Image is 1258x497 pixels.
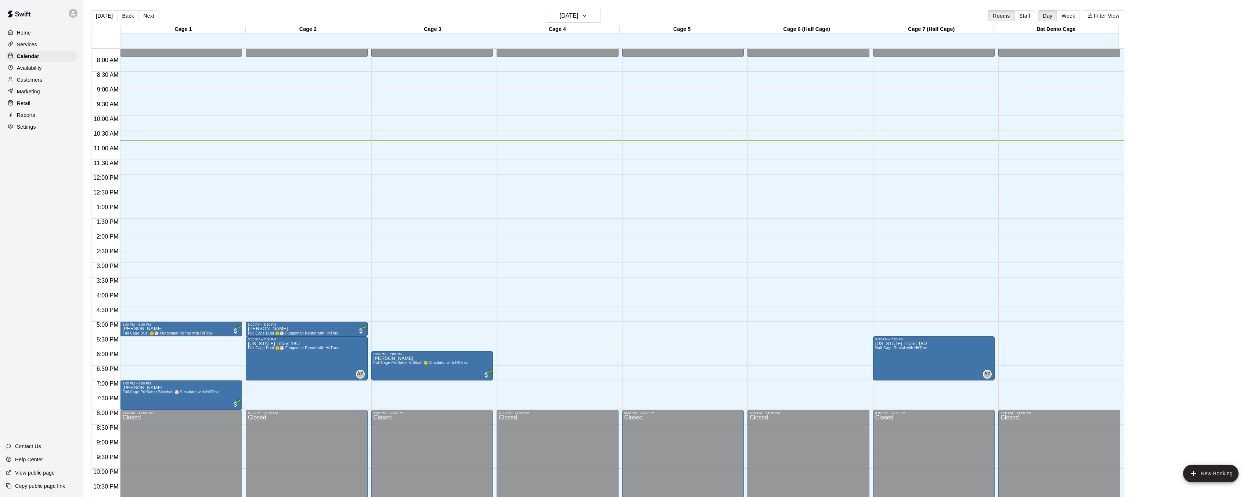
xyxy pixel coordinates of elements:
[92,160,120,166] span: 11:30 AM
[248,411,365,415] div: 8:00 PM – 11:59 PM
[15,469,55,476] p: View public page
[6,27,77,38] a: Home
[232,327,239,335] span: All customers have paid
[875,346,927,350] span: Half Cage Rental with HitTrax
[994,26,1118,33] div: Bat Demo Cage
[91,10,118,21] button: [DATE]
[95,248,120,254] span: 2:30 PM
[620,26,744,33] div: Cage 5
[95,219,120,225] span: 1:30 PM
[248,331,338,335] span: Full Cage Dual 🥎⚾ Fungoman Rental with HitTrax
[95,439,120,446] span: 9:00 PM
[6,51,77,62] a: Calendar
[95,366,120,372] span: 6:30 PM
[17,64,42,72] p: Availability
[750,411,867,415] div: 8:00 PM – 11:59 PM
[246,322,368,336] div: 5:00 PM – 5:30 PM: Kevin Hord
[91,469,120,475] span: 10:00 PM
[248,323,365,326] div: 5:00 PM – 5:30 PM
[95,322,120,328] span: 5:00 PM
[371,351,493,380] div: 6:00 PM – 7:00 PM: Rebecca Baggett
[91,483,120,490] span: 10:30 PM
[95,454,120,460] span: 9:30 PM
[95,57,120,63] span: 8:00 AM
[17,53,39,60] p: Calendar
[17,123,36,130] p: Settings
[91,175,120,181] span: 12:00 PM
[122,382,240,385] div: 7:00 PM – 8:00 PM
[95,204,120,210] span: 1:00 PM
[374,361,468,365] span: Full Cage ProBatter Softball 🥎 Simulator with HItTrax
[983,370,992,379] div: Ashton Zeiher
[17,88,40,95] p: Marketing
[559,11,578,21] h6: [DATE]
[95,307,120,313] span: 4:30 PM
[495,26,620,33] div: Cage 4
[356,370,365,379] div: Ashton Zeiher
[6,86,77,97] a: Marketing
[6,74,77,85] a: Customers
[6,62,77,74] a: Availability
[15,456,43,463] p: Help Center
[6,39,77,50] a: Services
[374,411,491,415] div: 8:00 PM – 11:59 PM
[92,145,120,151] span: 11:00 AM
[6,98,77,109] a: Retail
[1057,10,1080,21] button: Week
[869,26,994,33] div: Cage 7 (Half Cage)
[744,26,869,33] div: Cage 6 (Half Cage)
[875,411,993,415] div: 8:00 PM – 11:59 PM
[95,278,120,284] span: 3:30 PM
[121,26,245,33] div: Cage 1
[248,346,338,350] span: Full Cage Dual 🥎⚾ Fungoman Rental with HitTrax
[17,100,30,107] p: Retail
[91,189,120,196] span: 12:30 PM
[873,336,995,380] div: 5:30 PM – 7:00 PM: Oregon Titans 18U
[17,76,42,83] p: Customers
[546,9,601,23] button: [DATE]
[1001,411,1118,415] div: 8:00 PM – 11:59 PM
[17,29,31,36] p: Home
[92,116,120,122] span: 10:00 AM
[370,26,495,33] div: Cage 3
[122,331,213,335] span: Full Cage Dual 🥎⚾ Fungoman Rental with HitTrax
[95,425,120,431] span: 8:30 PM
[138,10,159,21] button: Next
[15,482,65,490] p: Copy public page link
[988,10,1014,21] button: Rooms
[122,390,219,394] span: Full Cage ProBatter Baseball ⚾ Simulator with HItTrax
[95,72,120,78] span: 8:30 AM
[122,411,240,415] div: 8:00 PM – 11:59 PM
[984,371,990,378] span: AZ
[95,410,120,416] span: 8:00 PM
[1014,10,1035,21] button: Staff
[6,110,77,121] a: Reports
[95,86,120,93] span: 9:00 AM
[986,370,992,379] span: Ashton Zeiher
[1038,10,1057,21] button: Day
[117,10,139,21] button: Back
[357,371,363,378] span: AZ
[15,443,41,450] p: Contact Us
[624,411,742,415] div: 8:00 PM – 11:59 PM
[120,380,242,410] div: 7:00 PM – 8:00 PM: Jeffrey Sexson
[120,322,242,336] div: 5:00 PM – 5:30 PM: Kevin Hord
[95,233,120,240] span: 2:00 PM
[95,292,120,298] span: 4:00 PM
[17,111,35,119] p: Reports
[95,351,120,357] span: 6:00 PM
[246,26,370,33] div: Cage 2
[95,336,120,343] span: 5:30 PM
[357,327,365,335] span: All customers have paid
[6,121,77,132] a: Settings
[95,380,120,387] span: 7:00 PM
[95,101,120,107] span: 9:30 AM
